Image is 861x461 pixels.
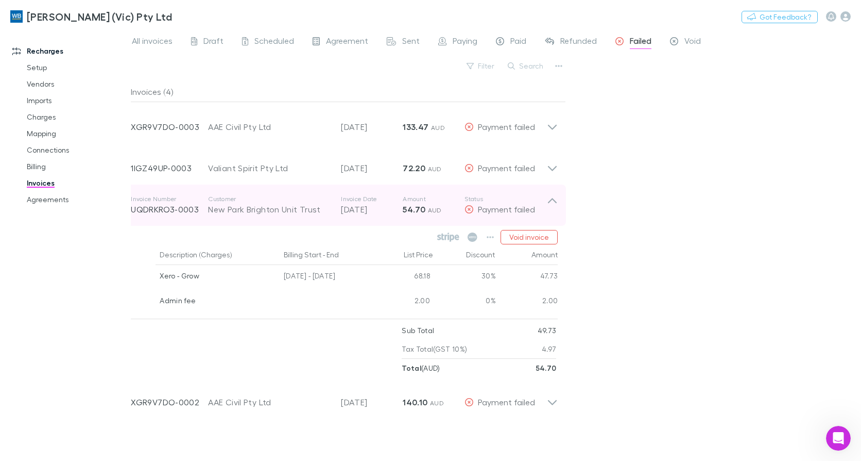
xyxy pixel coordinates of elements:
[2,43,136,59] a: Recharges
[8,91,198,114] div: Rai says…
[431,124,445,131] span: AUD
[208,162,331,174] div: Valiant Spirit Pty Ltd
[208,195,331,203] p: Customer
[177,325,193,342] button: Send a message…
[403,195,464,203] p: Amount
[403,163,425,173] strong: 72.20
[430,399,444,407] span: AUD
[19,304,142,317] div: Rate your conversation
[49,330,57,338] button: Gif picker
[160,265,275,287] div: Xero - Grow
[131,162,208,174] p: 1IGZ49UP-0003
[123,185,566,226] div: Invoice NumberUQDRKRO3-0003CustomerNew Park Brighton Unit TrustInvoice Date[DATE]Amount54.70 AUDS...
[24,39,190,58] li: Click the dropdown and select
[181,4,199,23] div: Close
[44,27,75,36] a: Mapping
[50,5,63,13] h1: Rai
[434,265,496,290] div: 30%
[496,265,558,290] div: 47.73
[341,396,403,408] p: [DATE]
[403,204,425,215] strong: 54.70
[8,260,198,293] div: Rai says…
[16,191,136,208] a: Agreements
[464,195,547,203] p: Status
[131,203,208,216] p: UQDRKRO3-0003
[510,36,526,49] span: Paid
[630,36,651,49] span: Failed
[208,121,331,133] div: AAE Civil Pty Ltd
[65,330,74,338] button: Start recording
[536,364,557,372] strong: 54.70
[372,290,434,315] div: 2.00
[7,4,26,24] button: go back
[123,143,566,185] div: 1IGZ49UP-0003Valiant Spirit Pty Ltd[DATE]72.20 AUDPayment failed
[501,230,558,244] button: Void invoice
[161,4,181,24] button: Home
[10,10,23,23] img: William Buck (Vic) Pty Ltd's Logo
[453,36,477,49] span: Paying
[478,122,535,131] span: Payment failed
[402,364,421,372] strong: Total
[208,396,331,408] div: AAE Civil Pty Ltd
[29,6,46,22] img: Profile image for Rai
[684,36,701,49] span: Void
[131,195,208,203] p: Invoice Number
[16,92,136,109] a: Imports
[58,50,66,58] a: Source reference 13613543:
[131,121,208,133] p: XGR9V7DO-0003
[4,4,178,29] a: [PERSON_NAME] (Vic) Pty Ltd
[16,59,136,76] a: Setup
[341,162,403,174] p: [DATE]
[538,321,557,340] p: 49.73
[402,321,434,340] p: Sub Total
[372,265,434,290] div: 68.18
[402,359,440,377] p: ( AUD )
[132,36,173,49] span: All invoices
[478,163,535,173] span: Payment failed
[461,60,501,72] button: Filter
[50,13,128,23] p: The team can also help
[826,426,851,451] iframe: Intercom live chat
[16,125,136,142] a: Mapping
[8,114,198,186] div: Rai says…
[326,36,368,49] span: Agreement
[503,60,549,72] button: Search
[428,165,442,173] span: AUD
[16,142,136,158] a: Connections
[742,11,818,23] button: Got Feedback?
[8,114,169,177] div: If you still need help with reinstating your cancelled agreement or locating your client, I am he...
[542,340,556,358] p: 4.97
[478,397,535,407] span: Payment failed
[403,122,428,132] strong: 133.47
[24,27,190,37] li: Go to
[16,97,130,107] div: Did that answer your question?
[9,308,197,325] textarea: Message…
[496,290,558,315] div: 2.00
[77,186,198,208] div: No thank you this is resolved
[16,63,190,84] div: Once restored, they should appear on the Billing page where you can enable them.
[85,192,190,202] div: No thank you this is resolved
[16,121,161,171] div: If you still need help with reinstating your cancelled agreement or locating your client, I am he...
[160,290,275,311] div: Admin fee
[8,91,138,113] div: Did that answer your question?
[131,396,208,408] p: XGR9V7DO-0002
[208,203,331,216] div: New Park Brighton Unit Trust
[478,204,535,214] span: Payment failed
[16,175,136,191] a: Invoices
[32,330,41,338] button: Emoji picker
[560,36,597,49] span: Refunded
[27,10,172,23] h3: [PERSON_NAME] (Vic) Pty Ltd
[254,36,294,49] span: Scheduled
[8,293,198,367] div: Rai says…
[434,290,496,315] div: 0%
[203,36,223,49] span: Draft
[341,121,403,133] p: [DATE]
[16,109,136,125] a: Charges
[8,216,198,260] div: Rai says…
[16,76,136,92] a: Vendors
[8,260,169,292] div: Help [PERSON_NAME] understand how they’re doing:
[16,158,136,175] a: Billing
[16,222,161,253] div: Thank you for letting me know. If you need any further assistance, please feel free to ask.
[8,186,198,217] div: Katica says…
[280,265,372,290] div: [DATE] - [DATE]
